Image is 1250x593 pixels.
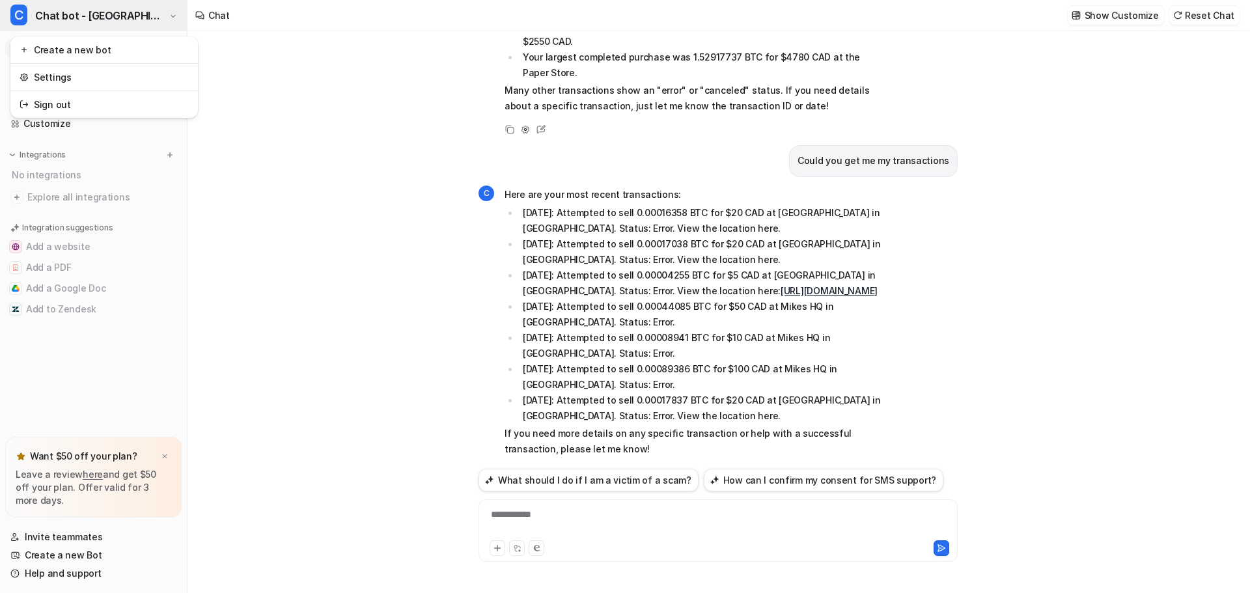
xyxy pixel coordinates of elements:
a: Create a new bot [14,39,194,61]
img: reset [20,43,29,57]
img: reset [20,98,29,111]
a: Sign out [14,94,194,115]
span: Chat bot - [GEOGRAPHIC_DATA] [35,7,166,25]
div: CChat bot - [GEOGRAPHIC_DATA] [10,36,198,118]
span: C [10,5,27,25]
a: Settings [14,66,194,88]
img: reset [20,70,29,84]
